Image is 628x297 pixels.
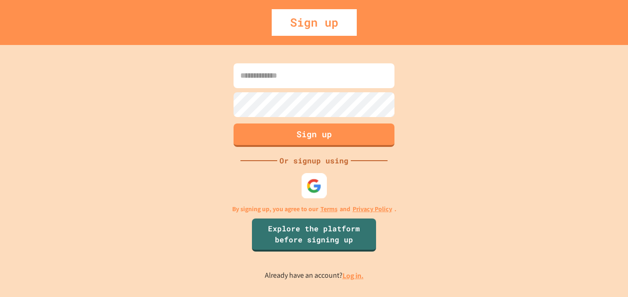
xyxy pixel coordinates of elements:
[343,271,364,280] a: Log in.
[272,9,357,36] div: Sign up
[265,270,364,281] p: Already have an account?
[277,155,351,166] div: Or signup using
[232,204,396,214] p: By signing up, you agree to our and .
[353,204,392,214] a: Privacy Policy
[307,178,322,193] img: google-icon.svg
[252,219,376,252] a: Explore the platform before signing up
[320,204,337,214] a: Terms
[234,123,394,147] button: Sign up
